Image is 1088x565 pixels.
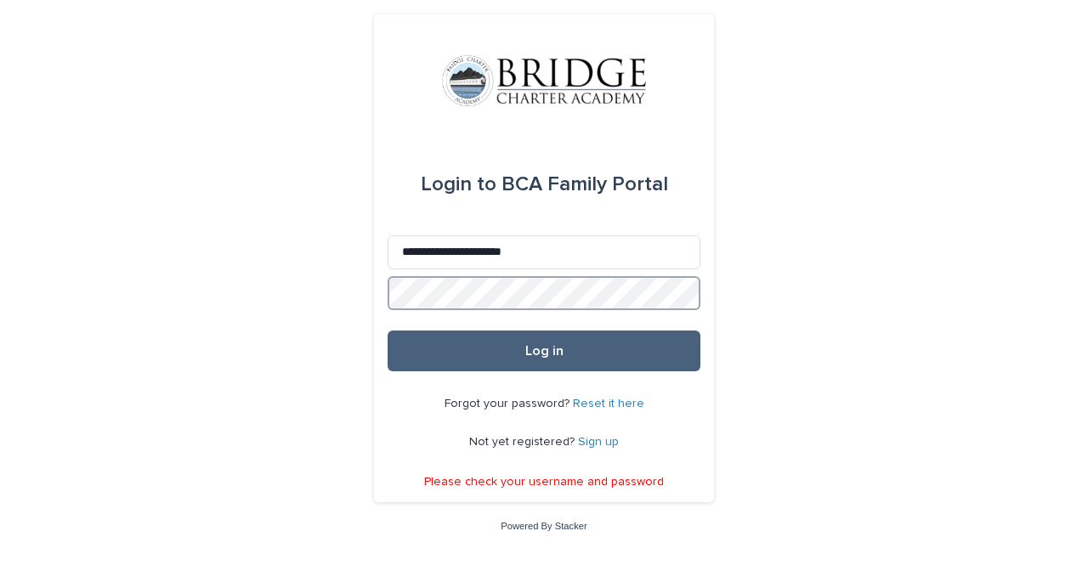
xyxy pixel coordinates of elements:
[421,161,668,208] div: BCA Family Portal
[469,436,578,448] span: Not yet registered?
[421,174,496,195] span: Login to
[445,398,573,410] span: Forgot your password?
[424,475,664,489] p: Please check your username and password
[501,521,586,531] a: Powered By Stacker
[525,344,564,358] span: Log in
[578,436,619,448] a: Sign up
[573,398,644,410] a: Reset it here
[442,55,646,106] img: V1C1m3IdTEidaUdm9Hs0
[388,331,700,371] button: Log in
